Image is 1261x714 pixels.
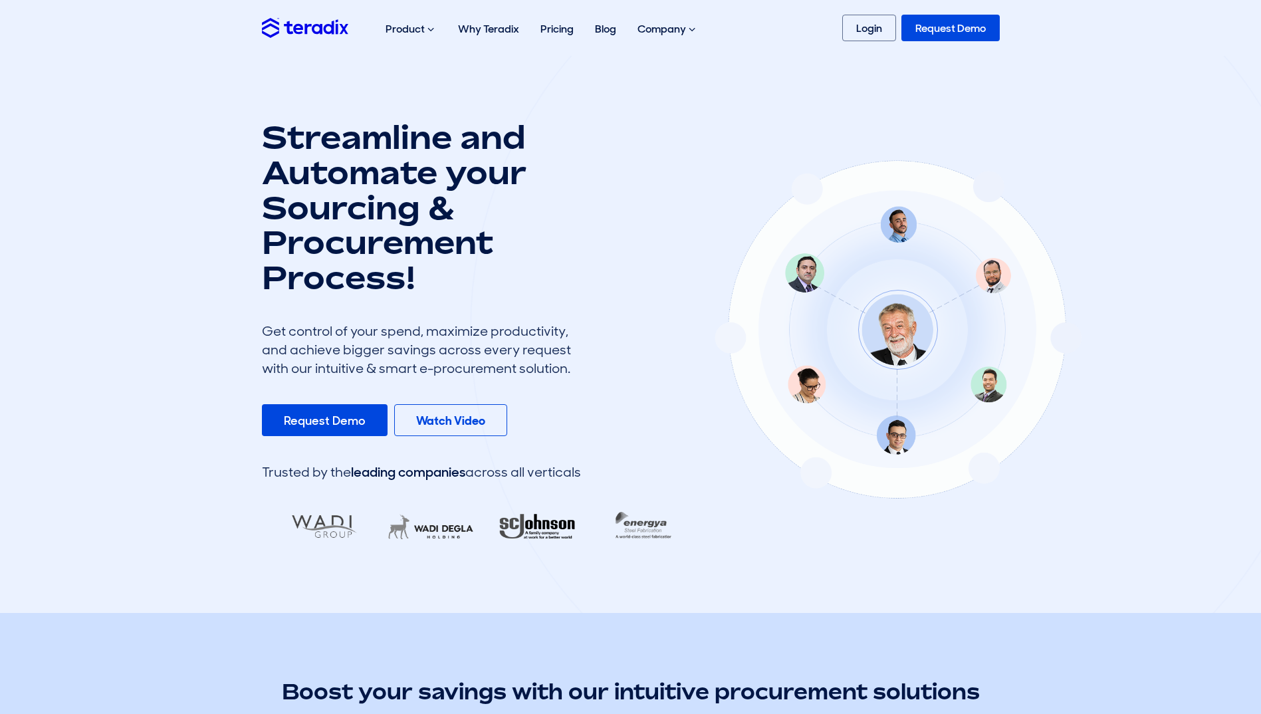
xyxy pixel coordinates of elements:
[262,120,581,295] h1: Streamline and Automate your Sourcing & Procurement Process!
[530,8,584,50] a: Pricing
[627,8,709,51] div: Company
[457,505,565,548] img: RA
[262,677,1000,707] h2: Boost your savings with our intuitive procurement solutions
[447,8,530,50] a: Why Teradix
[262,322,581,378] div: Get control of your spend, maximize productivity, and achieve bigger savings across every request...
[394,404,507,436] a: Watch Video
[351,505,459,548] img: LifeMakers
[584,8,627,50] a: Blog
[262,18,348,37] img: Teradix logo
[351,463,465,481] span: leading companies
[375,8,447,51] div: Product
[416,413,485,429] b: Watch Video
[842,15,896,41] a: Login
[262,463,581,481] div: Trusted by the across all verticals
[901,15,1000,41] a: Request Demo
[262,404,388,436] a: Request Demo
